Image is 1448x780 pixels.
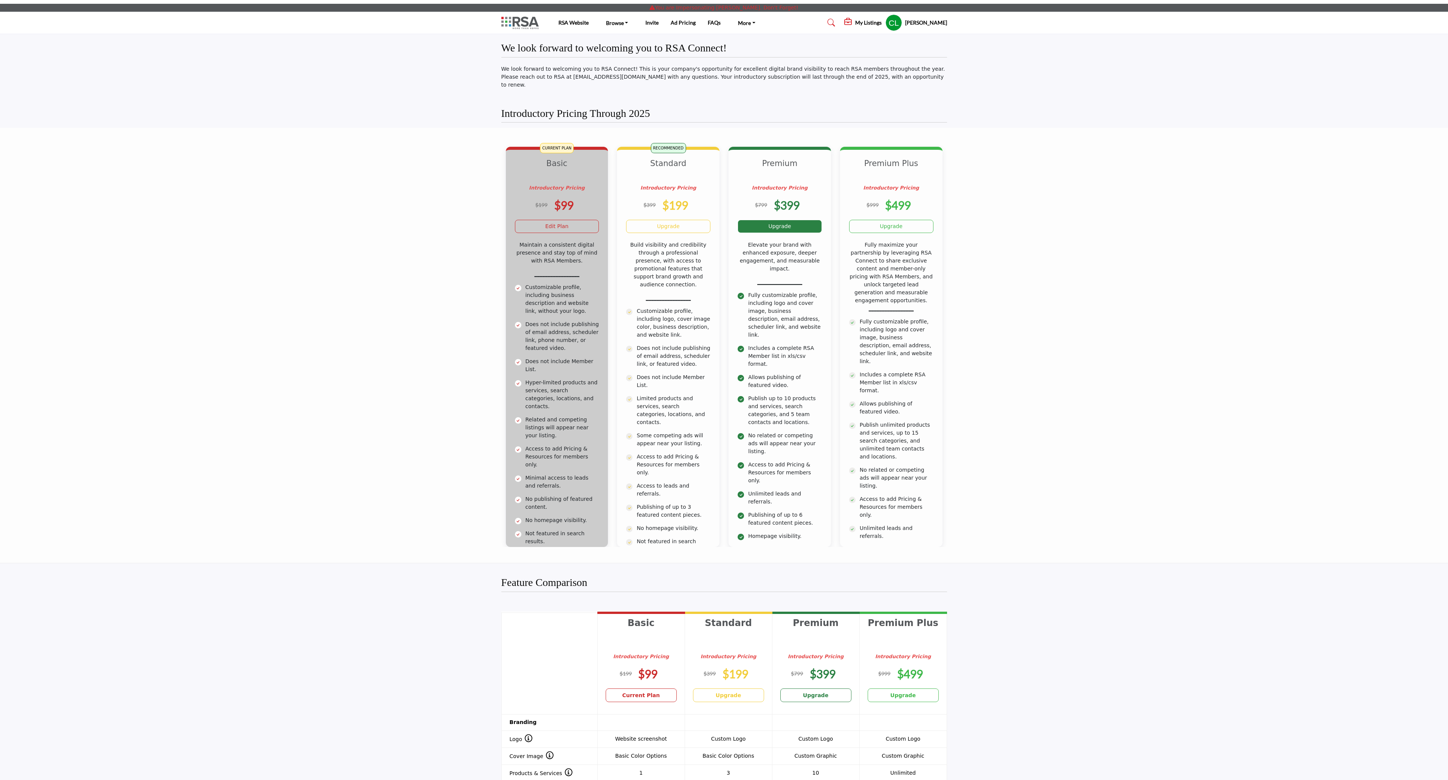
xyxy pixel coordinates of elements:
p: Does not include publishing of email address, scheduler link, phone number, or featured video. [526,320,599,352]
span: Custom Logo [711,736,746,742]
p: Does not include publishing of email address, scheduler link, or featured video. [637,344,710,368]
h5: [PERSON_NAME] [905,19,947,26]
b: $199 [662,198,688,212]
p: Unlimited leads and referrals. [748,490,822,506]
sup: $399 [643,202,656,208]
span: Logo [510,736,533,742]
p: Access to add Pricing & Resources for members only. [748,461,822,485]
b: $99 [554,198,574,212]
p: Related and competing listings will appear near your listing. [526,416,599,440]
p: No homepage visibility. [526,516,599,524]
p: Elevate your brand with enhanced exposure, deeper engagement, and measurable impact. [738,241,822,273]
h3: Premium Plus [849,159,933,178]
p: Publish unlimited products and services, up to 15 search categories, and unlimited team contacts ... [860,421,933,461]
a: Edit Plan [515,220,599,233]
p: No related or competing ads will appear near your listing. [748,432,822,455]
strong: Introductory Pricing [752,185,808,191]
p: Allows publishing of featured video. [748,373,822,389]
a: Invite [645,19,659,26]
h3: Basic [515,159,599,178]
sup: $199 [535,202,547,208]
h2: Feature Comparison [501,576,588,589]
p: Minimal access to leads and referrals. [526,474,599,490]
span: CURRENT PLAN [540,143,574,153]
strong: Introductory Pricing [529,185,585,191]
p: Publish unlimited featured content pieces. [860,545,933,561]
b: $399 [774,198,800,212]
span: Website screenshot [615,736,667,742]
p: No publishing of featured content. [526,495,599,511]
a: Upgrade [626,220,710,233]
p: Does not include Member List. [526,357,599,373]
h3: Standard [626,159,710,178]
p: Maintain a consistent digital presence and stay top of mind with RSA Members. [515,241,599,265]
span: Basic Color Options [615,753,667,759]
span: Custom Logo [798,736,833,742]
p: Access to add Pricing & Resources for members only. [637,453,710,477]
p: Publish up to 10 products and services, search categories, and 5 team contacts and locations. [748,395,822,426]
a: Upgrade [738,220,822,233]
p: Limited products and services, search categories, locations, and contacts. [637,395,710,426]
p: Not featured in search results. [637,538,710,553]
b: $499 [885,198,911,212]
h2: Introductory Pricing Through 2025 [501,107,650,120]
span: RECOMMENDED [651,143,686,153]
p: No homepage visibility. [637,524,710,532]
p: No related or competing ads will appear near your listing. [860,466,933,490]
p: We look forward to welcoming you to RSA Connect! This is your company's opportunity for excellent... [501,65,947,89]
p: Allows publishing of featured video. [860,400,933,416]
span: Custom Logo [886,736,921,742]
a: Ad Pricing [671,19,696,26]
a: Search [820,17,840,29]
a: RSA Website [558,19,589,26]
p: Fully customizable profile, including logo and cover image, business description, email address, ... [860,318,933,365]
p: Includes a complete RSA Member list in xls/csv format. [860,371,933,395]
img: Site Logo [501,17,543,29]
h5: My Listings [855,19,882,26]
p: Publishing of up to 3 featured content pieces. [637,503,710,519]
span: Custom Graphic [794,753,837,759]
a: More [733,17,761,28]
span: Unlimited [890,770,916,776]
p: Access to add Pricing & Resources for members only. [526,445,599,469]
p: Publishing of up to 6 featured content pieces. [748,511,822,527]
p: Not featured in search results. [526,530,599,545]
u: _________________ [869,305,914,311]
p: Unlimited leads and referrals. [860,524,933,540]
strong: Introductory Pricing [863,185,919,191]
span: Products & Services [510,770,572,776]
p: Featured in search results. [748,545,822,553]
span: Custom Graphic [882,753,924,759]
u: _________________ [757,279,802,285]
sup: $799 [755,202,767,208]
p: Fully maximize your partnership by leveraging RSA Connect to share exclusive content and member-o... [849,241,933,312]
span: Cover Image [510,753,553,759]
p: Customizable profile, including business description and website link, without your logo. [526,283,599,315]
a: Browse [601,17,634,28]
p: Access to add Pricing & Resources for members only. [860,495,933,519]
sup: $999 [867,202,879,208]
a: Upgrade [849,220,933,233]
a: FAQs [708,19,721,26]
u: _________________ [534,271,579,277]
p: Homepage visibility. [748,532,822,540]
p: Includes a complete RSA Member list in xls/csv format. [748,344,822,368]
p: Some competing ads will appear near your listing. [637,432,710,447]
div: My Listings [844,18,882,27]
u: _________________ [646,295,691,301]
span: Basic Color Options [702,753,754,759]
p: Access to leads and referrals. [637,482,710,498]
span: 3 [727,770,730,776]
h2: We look forward to welcoming you to RSA Connect! [501,42,727,54]
span: 10 [812,770,819,776]
p: Build visibility and credibility through a professional presence, with access to promotional feat... [626,241,710,289]
p: Customizable profile, including logo, cover image color, business description, and website link. [637,307,710,339]
h3: Premium [738,159,822,178]
p: Fully customizable profile, including logo and cover image, business description, email address, ... [748,291,822,339]
p: Hyper-limited products and services, search categories, locations, and contacts. [526,379,599,410]
button: Show hide supplier dropdown [885,14,902,31]
span: 1 [639,770,643,776]
strong: Branding [510,719,537,725]
strong: Introductory Pricing [640,185,696,191]
p: Does not include Member List. [637,373,710,389]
